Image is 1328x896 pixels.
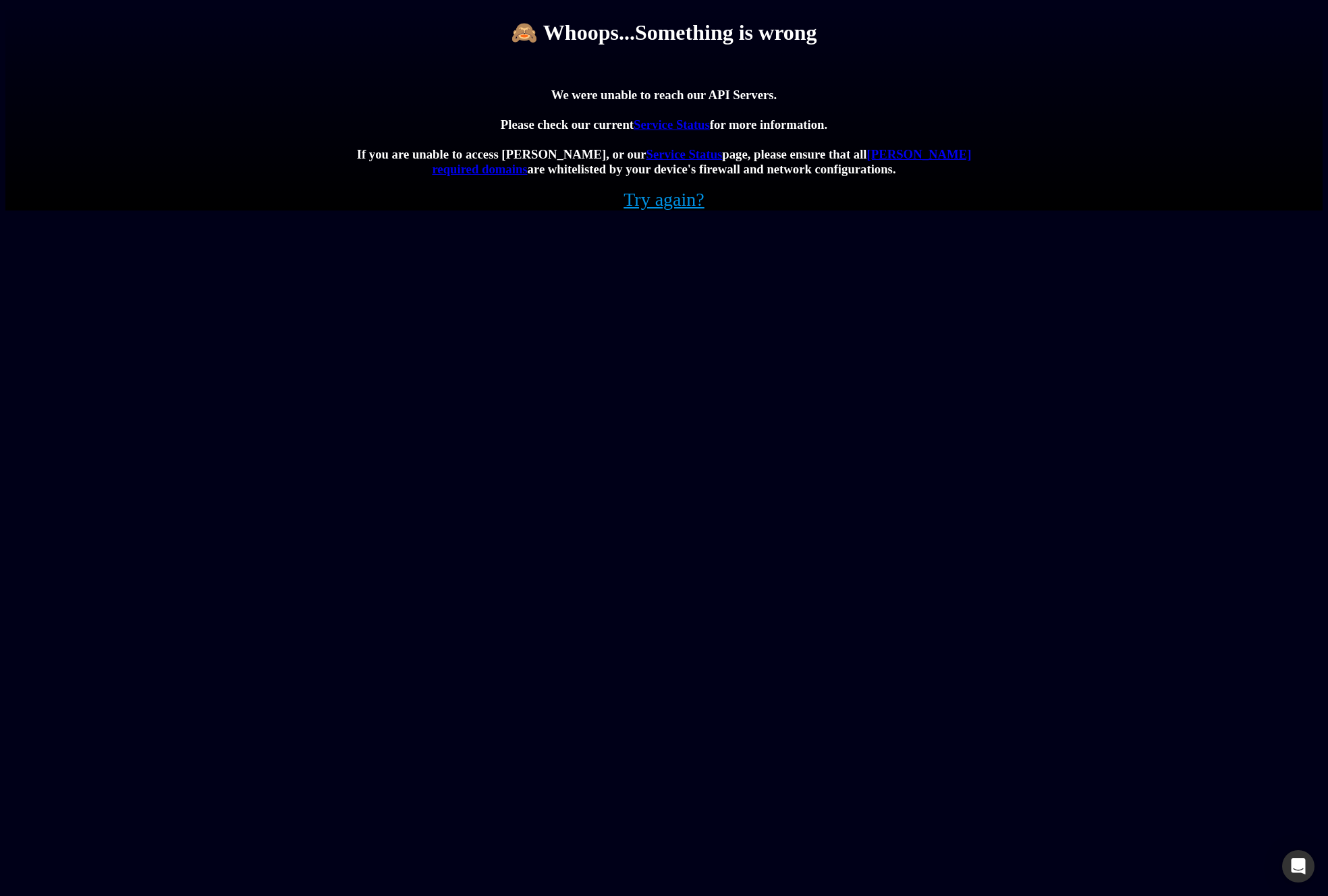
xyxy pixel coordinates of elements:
[646,147,723,161] a: Service Status
[1282,850,1315,883] div: Open Intercom Messenger
[335,73,993,177] h3: We were unable to reach our API Servers. Please check our current for more information.
[432,147,971,176] a: [PERSON_NAME] required domains
[634,117,710,132] a: Service Status
[624,189,704,211] a: Try again?
[511,20,817,45] h1: 🙈 Whoops...Something is wrong
[335,147,993,177] div: If you are unable to access [PERSON_NAME], or our page, please ensure that all are whitelisted by...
